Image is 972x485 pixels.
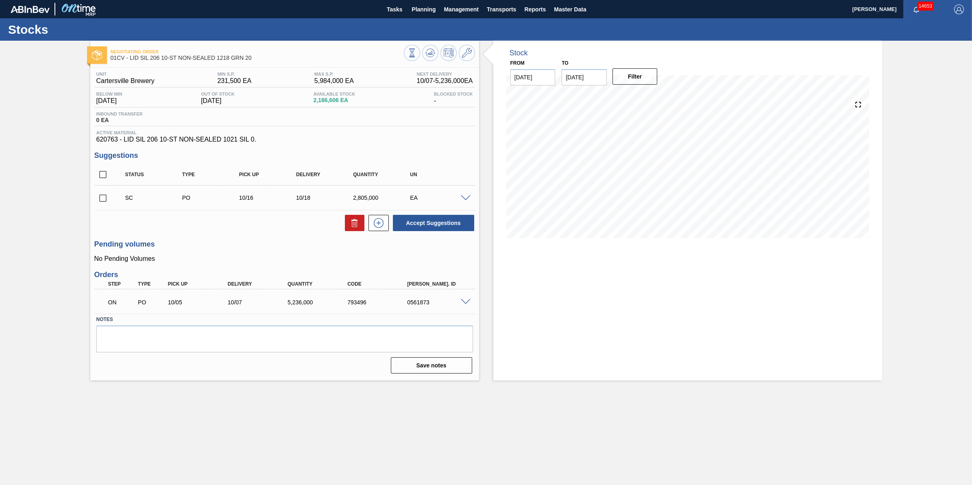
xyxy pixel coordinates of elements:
[108,299,136,306] p: ON
[440,45,457,61] button: Schedule Inventory
[96,77,155,85] span: Cartersville Brewery
[226,299,294,306] div: 10/07/2025
[94,240,475,249] h3: Pending volumes
[96,130,473,135] span: Active Material
[562,60,568,66] label: to
[345,299,413,306] div: 793496
[111,55,404,61] span: 01CV - LID SIL 206 10-ST NON-SEALED 1218 GRN 20
[136,299,168,306] div: Purchase order
[11,6,50,13] img: TNhmsLtSVTkK8tSr43FrP2fwEKptu5GPRR3wAAAABJRU5ErkJggg==
[106,281,138,287] div: Step
[217,77,251,85] span: 231,500 EA
[903,4,929,15] button: Notifications
[96,111,143,116] span: Inbound Transfer
[444,4,479,14] span: Management
[111,49,404,54] span: Negotiating Order
[487,4,516,14] span: Transports
[96,314,473,326] label: Notes
[408,172,473,177] div: UN
[96,117,143,123] span: 0 EA
[96,97,122,105] span: [DATE]
[917,2,934,11] span: 14653
[391,357,472,374] button: Save notes
[404,45,420,61] button: Stocks Overview
[94,255,475,262] p: No Pending Volumes
[123,172,188,177] div: Status
[314,77,354,85] span: 5,984,000 EA
[201,92,235,96] span: Out Of Stock
[417,72,473,76] span: Next Delivery
[510,60,525,66] label: From
[314,97,355,103] span: 2,186,606 EA
[341,215,364,231] div: Delete Suggestions
[434,92,473,96] span: Blocked Stock
[123,194,188,201] div: Suggestion Created
[524,4,546,14] span: Reports
[562,69,607,85] input: mm/dd/yyyy
[459,45,475,61] button: Go to Master Data / General
[94,151,475,160] h3: Suggestions
[432,92,475,105] div: -
[8,25,153,34] h1: Stocks
[412,4,436,14] span: Planning
[422,45,438,61] button: Update Chart
[92,50,102,60] img: Ícone
[166,281,234,287] div: Pick up
[217,72,251,76] span: MIN S.P.
[226,281,294,287] div: Delivery
[510,49,528,57] div: Stock
[106,293,138,311] div: Negotiating Order
[389,214,475,232] div: Accept Suggestions
[201,97,235,105] span: [DATE]
[386,4,403,14] span: Tasks
[285,281,353,287] div: Quantity
[136,281,168,287] div: Type
[554,4,586,14] span: Master Data
[237,194,302,201] div: 10/16/2025
[351,172,416,177] div: Quantity
[393,215,474,231] button: Accept Suggestions
[180,172,245,177] div: Type
[510,69,556,85] input: mm/dd/yyyy
[294,172,359,177] div: Delivery
[96,136,473,143] span: 620763 - LID SIL 206 10-ST NON-SEALED 1021 SIL 0.
[96,92,122,96] span: Below Min
[405,281,473,287] div: [PERSON_NAME]. ID
[237,172,302,177] div: Pick up
[345,281,413,287] div: Code
[408,194,473,201] div: EA
[96,72,155,76] span: Unit
[954,4,964,14] img: Logout
[351,194,416,201] div: 2,805,000
[417,77,473,85] span: 10/07 - 5,236,000 EA
[314,72,354,76] span: MAX S.P.
[166,299,234,306] div: 10/05/2025
[612,68,658,85] button: Filter
[180,194,245,201] div: Purchase order
[405,299,473,306] div: 0561873
[294,194,359,201] div: 10/18/2025
[364,215,389,231] div: New suggestion
[314,92,355,96] span: Available Stock
[94,271,475,279] h3: Orders
[285,299,353,306] div: 5,236,000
